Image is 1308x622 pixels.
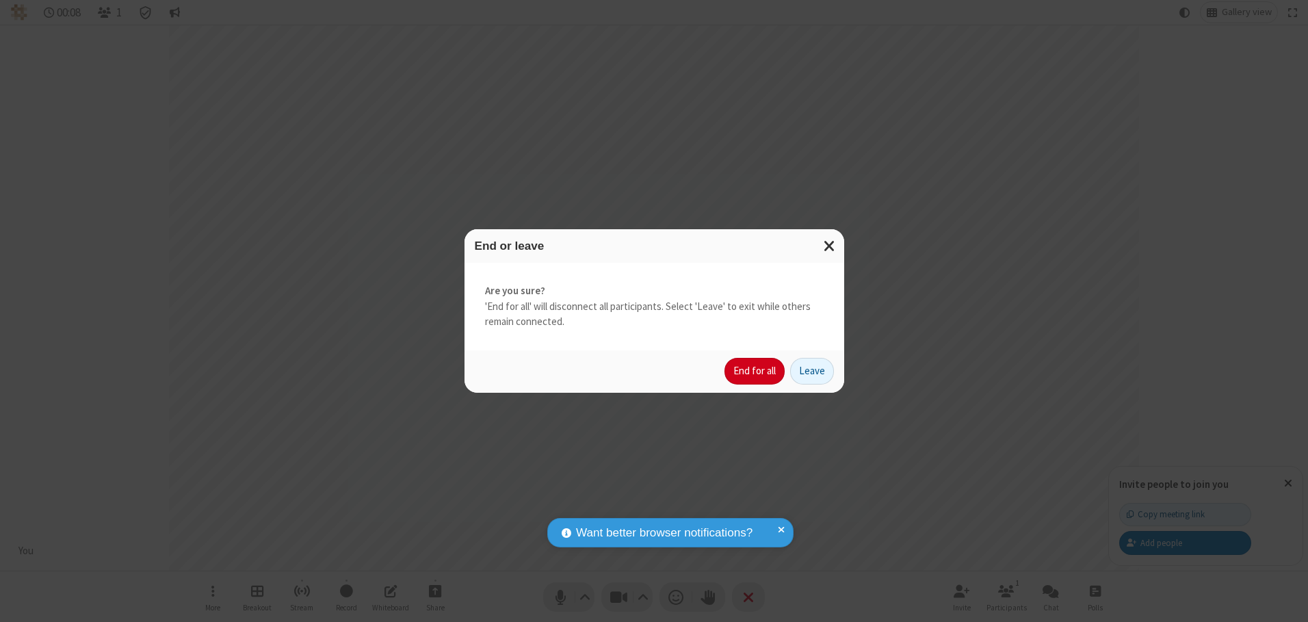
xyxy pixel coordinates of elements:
strong: Are you sure? [485,283,824,299]
div: 'End for all' will disconnect all participants. Select 'Leave' to exit while others remain connec... [465,263,844,350]
h3: End or leave [475,239,834,252]
button: Close modal [815,229,844,263]
button: End for all [724,358,785,385]
button: Leave [790,358,834,385]
span: Want better browser notifications? [576,524,753,542]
